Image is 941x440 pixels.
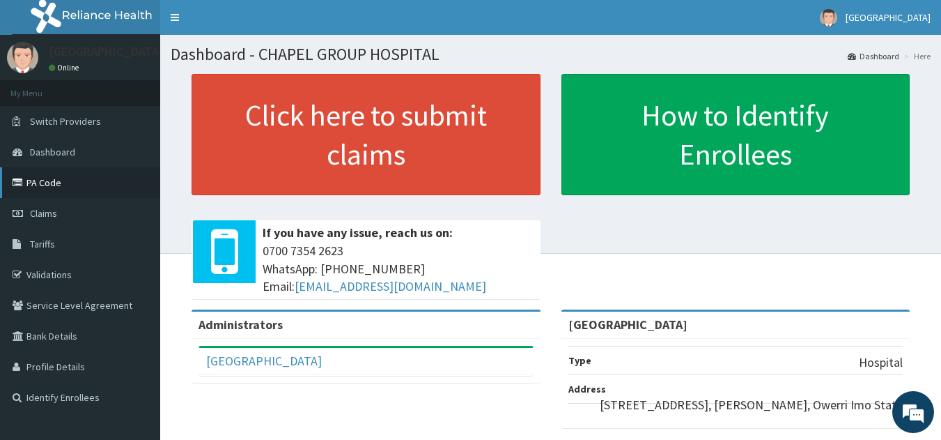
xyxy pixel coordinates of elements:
[848,50,899,62] a: Dashboard
[30,207,57,220] span: Claims
[263,242,534,296] span: 0700 7354 2623 WhatsApp: [PHONE_NUMBER] Email:
[568,383,606,395] b: Address
[171,45,931,63] h1: Dashboard - CHAPEL GROUP HOSPITAL
[846,11,931,24] span: [GEOGRAPHIC_DATA]
[192,74,541,195] a: Click here to submit claims
[7,42,38,73] img: User Image
[263,225,453,241] b: If you have any issue, reach us on:
[561,74,910,195] a: How to Identify Enrollees
[600,396,903,414] p: [STREET_ADDRESS], [PERSON_NAME], Owerri Imo State
[295,278,486,294] a: [EMAIL_ADDRESS][DOMAIN_NAME]
[859,354,903,372] p: Hospital
[820,9,837,26] img: User Image
[901,50,931,62] li: Here
[49,63,82,73] a: Online
[30,146,75,158] span: Dashboard
[199,317,283,333] b: Administrators
[206,353,322,369] a: [GEOGRAPHIC_DATA]
[30,238,55,250] span: Tariffs
[49,45,164,58] p: [GEOGRAPHIC_DATA]
[568,317,687,333] strong: [GEOGRAPHIC_DATA]
[30,115,101,128] span: Switch Providers
[568,354,591,367] b: Type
